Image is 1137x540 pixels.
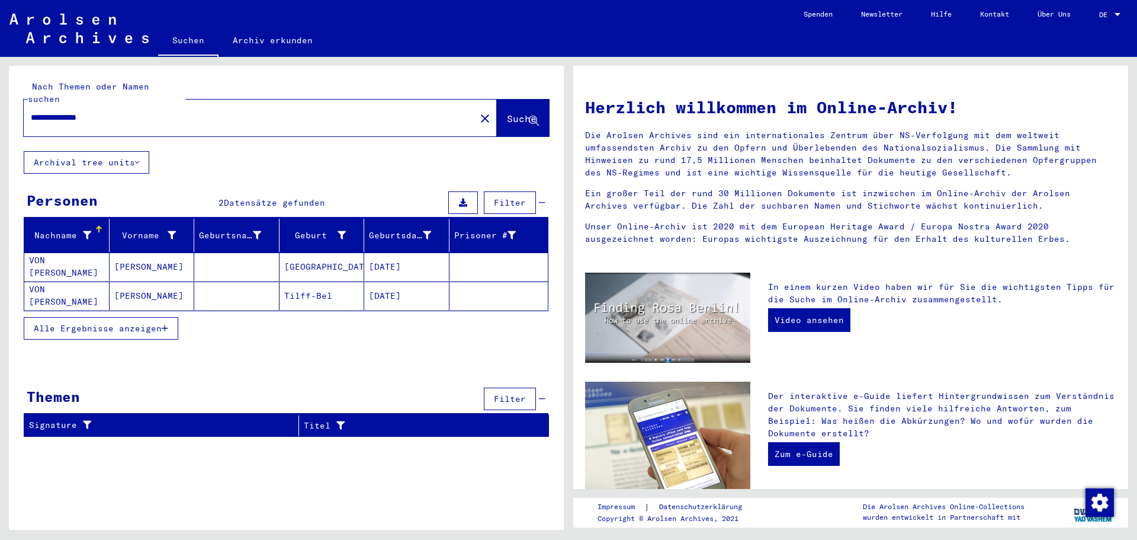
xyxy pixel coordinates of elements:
[29,229,91,242] div: Nachname
[199,229,261,242] div: Geburtsname
[454,229,516,242] div: Prisoner #
[34,323,162,334] span: Alle Ergebnisse anzeigen
[29,226,109,245] div: Nachname
[585,187,1116,212] p: Ein großer Teil der rund 30 Millionen Dokumente ist inzwischen im Online-Archiv der Arolsen Archi...
[507,113,537,124] span: Suche
[24,317,178,340] button: Alle Ergebnisse anzeigen
[1099,11,1112,19] span: DE
[364,219,449,252] mat-header-cell: Geburtsdatum
[585,129,1116,179] p: Die Arolsen Archives sind ein internationales Zentrum über NS-Verfolgung mit dem weltweit umfasse...
[280,253,365,281] mat-cell: [GEOGRAPHIC_DATA]
[284,226,364,245] div: Geburt‏
[280,219,365,252] mat-header-cell: Geburt‏
[585,95,1116,120] h1: Herzlich willkommen im Online-Archiv!
[27,190,98,211] div: Personen
[110,253,195,281] mat-cell: [PERSON_NAME]
[863,501,1024,512] p: Die Arolsen Archives Online-Collections
[494,197,526,208] span: Filter
[304,416,534,435] div: Titel
[598,513,756,524] p: Copyright © Arolsen Archives, 2021
[24,282,110,310] mat-cell: VON [PERSON_NAME]
[24,151,149,174] button: Archival tree units
[768,308,850,332] a: Video ansehen
[29,416,298,435] div: Signature
[484,191,536,214] button: Filter
[1085,488,1113,516] div: Zustimmung ändern
[369,226,449,245] div: Geburtsdatum
[585,221,1116,245] p: Unser Online-Archiv ist 2020 mit dem European Heritage Award / Europa Nostra Award 2020 ausgezeic...
[598,501,756,513] div: |
[494,394,526,404] span: Filter
[364,282,449,310] mat-cell: [DATE]
[863,512,1024,523] p: wurden entwickelt in Partnerschaft mit
[304,420,519,432] div: Titel
[369,229,431,242] div: Geburtsdatum
[768,390,1116,440] p: Der interaktive e-Guide liefert Hintergrundwissen zum Verständnis der Dokumente. Sie finden viele...
[24,253,110,281] mat-cell: VON [PERSON_NAME]
[27,386,80,407] div: Themen
[1085,488,1114,517] img: Zustimmung ändern
[1071,497,1116,527] img: yv_logo.png
[110,282,195,310] mat-cell: [PERSON_NAME]
[219,197,224,208] span: 2
[224,197,325,208] span: Datensätze gefunden
[110,219,195,252] mat-header-cell: Vorname
[114,229,176,242] div: Vorname
[449,219,548,252] mat-header-cell: Prisoner #
[194,219,280,252] mat-header-cell: Geburtsname
[219,26,327,55] a: Archiv erkunden
[650,501,756,513] a: Datenschutzerklärung
[29,419,284,432] div: Signature
[585,273,750,363] img: video.jpg
[768,281,1116,306] p: In einem kurzen Video haben wir für Sie die wichtigsten Tipps für die Suche im Online-Archiv zusa...
[598,501,644,513] a: Impressum
[28,81,149,104] mat-label: Nach Themen oder Namen suchen
[284,229,346,242] div: Geburt‏
[9,14,149,43] img: Arolsen_neg.svg
[158,26,219,57] a: Suchen
[24,219,110,252] mat-header-cell: Nachname
[478,111,492,126] mat-icon: close
[768,442,840,466] a: Zum e-Guide
[484,388,536,410] button: Filter
[199,226,279,245] div: Geburtsname
[585,382,750,492] img: eguide.jpg
[473,106,497,130] button: Clear
[280,282,365,310] mat-cell: Tilff-Bel
[114,226,194,245] div: Vorname
[364,253,449,281] mat-cell: [DATE]
[454,226,534,245] div: Prisoner #
[497,100,549,136] button: Suche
